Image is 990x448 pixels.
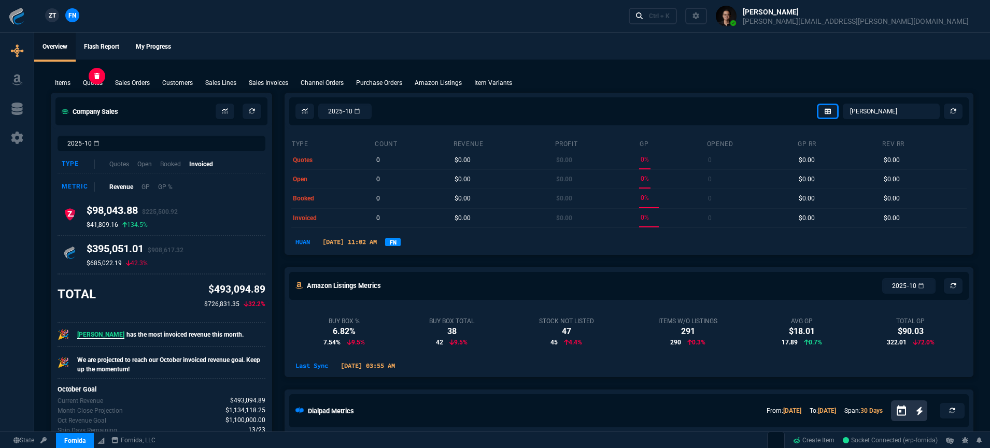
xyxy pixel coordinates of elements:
[336,361,399,370] p: [DATE] 03:55 AM
[204,299,239,309] p: $726,831.35
[148,247,183,254] span: $908,617.32
[87,204,178,221] h4: $98,043.88
[887,338,907,347] span: 322.01
[249,78,288,88] p: Sales Invoices
[225,415,265,425] span: Company Revenue Goal for Oct.
[882,136,967,150] th: Rev RR
[782,317,822,325] div: Avg GP
[158,182,173,192] p: GP %
[639,136,706,150] th: GP
[87,221,118,229] p: $41,809.16
[308,406,354,416] h5: Dialpad Metrics
[83,78,103,88] p: Quotes
[799,172,815,186] p: $0.00
[58,396,103,406] p: Revenue for Oct.
[77,355,265,374] p: We are projected to reach our October invoiced revenue goal. Keep up the momentum!
[239,425,266,435] p: spec.value
[205,78,236,88] p: Sales Lines
[797,136,882,150] th: GP RR
[556,211,572,225] p: $0.00
[55,78,70,88] p: Items
[323,325,365,338] div: 6.82%
[87,259,122,267] p: $685,022.19
[291,169,374,189] td: open
[550,338,558,347] span: 45
[708,172,712,186] p: 0
[782,338,798,347] span: 17.89
[76,33,128,62] a: Flash Report
[436,338,443,347] span: 42
[34,33,76,62] a: Overview
[108,436,159,445] a: msbcCompanyName
[884,153,900,167] p: $0.00
[62,160,95,169] div: Type
[356,78,402,88] p: Purchase Orders
[884,191,900,206] p: $0.00
[556,172,572,186] p: $0.00
[291,189,374,208] td: booked
[449,338,468,347] p: 9.5%
[649,12,670,20] div: Ctrl + K
[318,237,381,247] p: [DATE] 11:02 AM
[248,425,265,435] span: Out of 23 ship days in Oct - there are 13 remaining.
[77,331,124,339] span: [PERSON_NAME]
[804,338,822,347] p: 0.7%
[708,153,712,167] p: 0
[221,396,266,406] p: spec.value
[474,78,512,88] p: Item Variants
[62,182,95,192] div: Metric
[291,361,332,370] p: Last Sync
[670,338,681,347] span: 290
[641,152,649,167] p: 0%
[109,160,129,169] p: Quotes
[818,407,836,414] a: [DATE]
[783,407,801,414] a: [DATE]
[799,153,815,167] p: $0.00
[782,325,822,338] div: $18.01
[137,160,152,169] p: Open
[291,208,374,227] td: invoiced
[884,211,900,225] p: $0.00
[323,338,341,347] span: 7.54%
[913,338,935,347] p: 72.0%
[291,136,374,150] th: type
[556,153,572,167] p: $0.00
[122,221,148,229] p: 134.5%
[291,237,314,247] p: HUAN
[162,78,193,88] p: Customers
[376,153,380,167] p: 0
[455,211,471,225] p: $0.00
[62,107,118,117] h5: Company Sales
[767,406,801,415] p: From:
[429,325,474,338] div: 38
[641,191,649,205] p: 0%
[641,171,649,186] p: 0%
[58,355,69,370] p: 🎉
[810,406,836,415] p: To:
[68,11,76,20] span: FN
[376,172,380,186] p: 0
[216,415,266,425] p: spec.value
[126,259,148,267] p: 42.3%
[323,317,365,325] div: Buy Box %
[160,160,181,169] p: Booked
[687,338,705,347] p: 0.3%
[58,416,106,425] p: Company Revenue Goal for Oct.
[49,11,56,20] span: ZT
[376,191,380,206] p: 0
[142,182,150,192] p: GP
[555,136,639,150] th: Profit
[843,436,938,445] a: 811sKqZQeTn30r9AAAGl
[415,78,462,88] p: Amazon Listings
[887,317,935,325] div: Total GP
[142,208,178,215] span: $225,500.92
[301,78,344,88] p: Channel Orders
[843,437,938,444] span: Socket Connected (erp-fornida)
[216,406,266,415] p: spec.value
[708,211,712,225] p: 0
[115,78,150,88] p: Sales Orders
[844,406,883,415] p: Span:
[453,136,554,150] th: revenue
[58,327,69,342] p: 🎉
[539,317,594,325] div: Stock Not Listed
